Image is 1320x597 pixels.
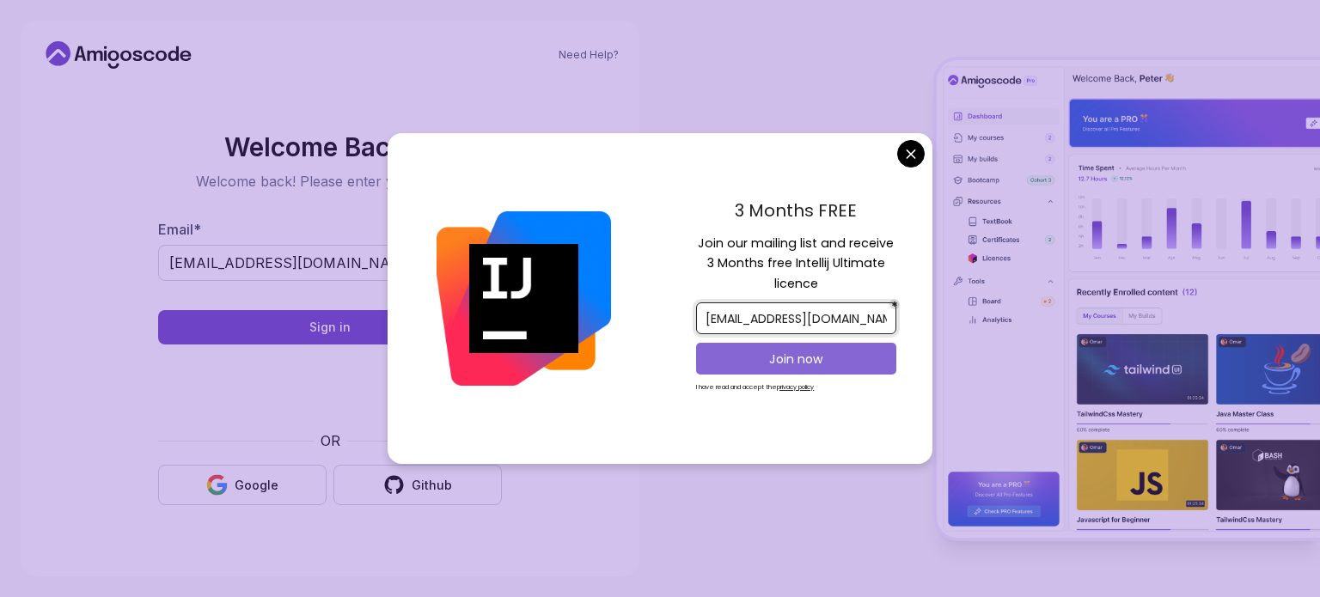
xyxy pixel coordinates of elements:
input: Enter your email [158,245,502,281]
div: Github [412,477,452,494]
button: Google [158,465,327,505]
h2: Welcome Back [158,133,502,161]
label: Email * [158,221,201,238]
p: Welcome back! Please enter your details. [158,171,502,192]
img: Amigoscode Dashboard [937,60,1320,538]
p: OR [321,430,340,451]
button: Github [333,465,502,505]
div: Google [235,477,278,494]
iframe: Widget containing checkbox for hCaptcha security challenge [200,355,460,420]
a: Home link [41,41,196,69]
span: 👋 [404,132,437,162]
a: Need Help? [559,48,619,62]
div: Sign in [309,319,351,336]
button: Sign in [158,310,502,344]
